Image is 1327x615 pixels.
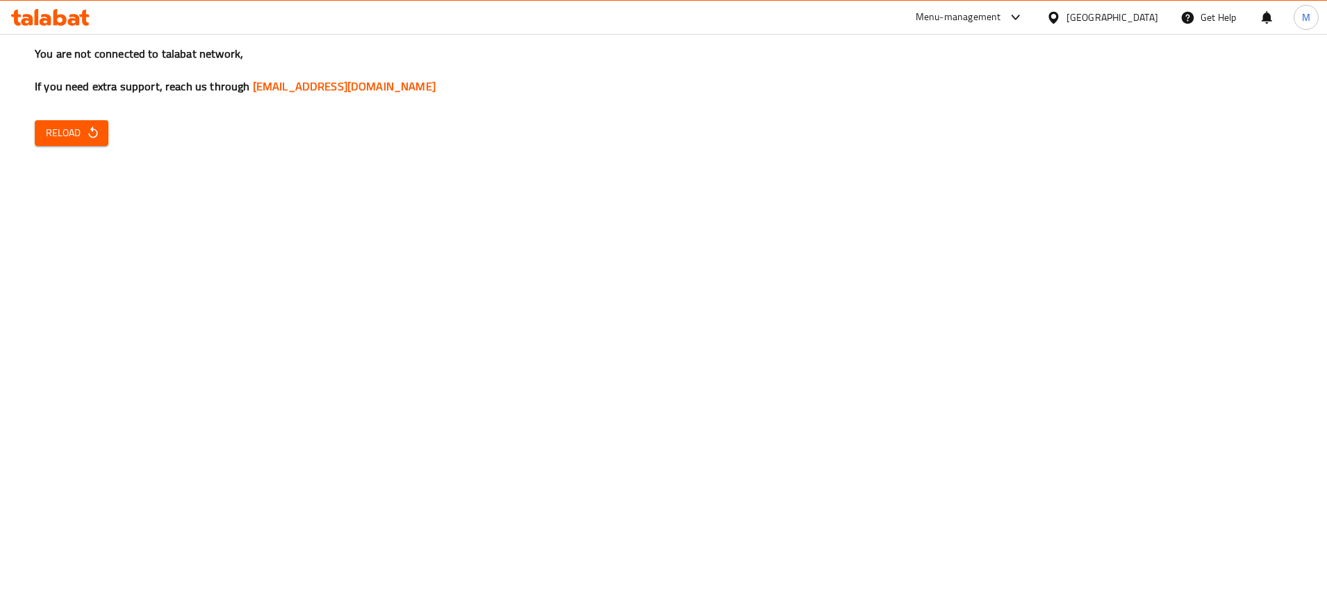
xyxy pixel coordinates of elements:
[35,120,108,146] button: Reload
[35,46,1292,95] h3: You are not connected to talabat network, If you need extra support, reach us through
[46,124,97,142] span: Reload
[1066,10,1158,25] div: [GEOGRAPHIC_DATA]
[916,9,1001,26] div: Menu-management
[253,76,436,97] a: [EMAIL_ADDRESS][DOMAIN_NAME]
[1302,10,1310,25] span: M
